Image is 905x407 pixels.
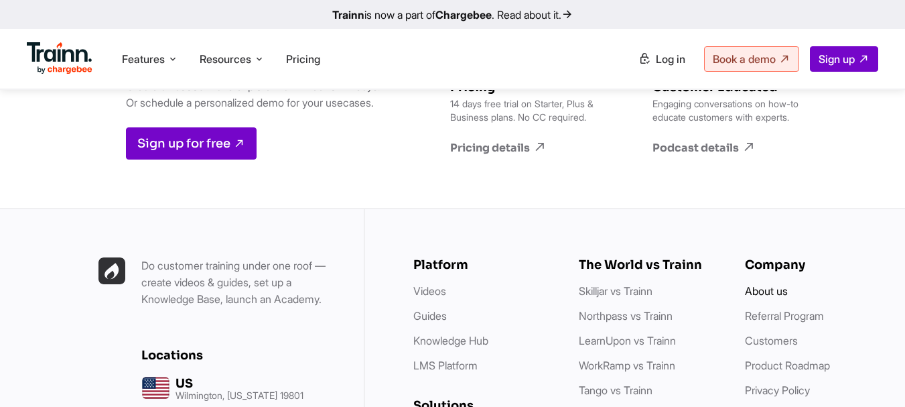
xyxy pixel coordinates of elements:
[98,257,125,284] img: Trainn | everything under one roof
[745,284,788,298] a: About us
[176,376,303,391] h6: US
[413,284,446,298] a: Videos
[579,384,652,397] a: Tango vs Trainn
[126,127,257,160] a: Sign up for free
[286,52,320,66] a: Pricing
[141,373,170,402] img: us headquarters
[435,8,492,21] b: Chargebee
[745,257,884,272] h6: Company
[656,52,685,66] span: Log in
[579,309,673,323] a: Northpass vs Trainn
[838,343,905,407] iframe: Chat Widget
[450,97,604,124] p: 14 days free trial on Starter, Plus & Business plans. No CC required.
[200,52,251,66] span: Resources
[413,257,552,272] h6: Platform
[652,97,807,124] p: Engaging conversations on how-to educate customers with experts.
[450,140,604,155] a: Pricing details
[652,140,807,155] a: Podcast details
[141,348,342,363] h6: Locations
[176,391,303,400] p: Wilmington, [US_STATE] 19801
[332,8,364,21] b: Trainn
[630,47,693,71] a: Log in
[579,257,717,272] h6: The World vs Trainn
[413,334,488,347] a: Knowledge Hub
[122,52,165,66] span: Features
[27,42,92,74] img: Trainn Logo
[745,384,810,397] a: Privacy Policy
[713,52,776,66] span: Book a demo
[745,309,824,323] a: Referral Program
[704,46,799,72] a: Book a demo
[745,359,830,372] a: Product Roadmap
[579,284,652,298] a: Skilljar vs Trainn
[126,78,380,111] p: Create an account and explore Trainn free for 14 days. Or schedule a personalized demo for your u...
[745,334,798,347] a: Customers
[413,359,478,372] a: LMS Platform
[413,309,447,323] a: Guides
[579,359,675,372] a: WorkRamp vs Trainn
[810,46,878,72] a: Sign up
[819,52,855,66] span: Sign up
[141,257,342,308] p: Do customer training under one roof — create videos & guides, set up a Knowledge Base, launch an ...
[579,334,676,347] a: LearnUpon vs Trainn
